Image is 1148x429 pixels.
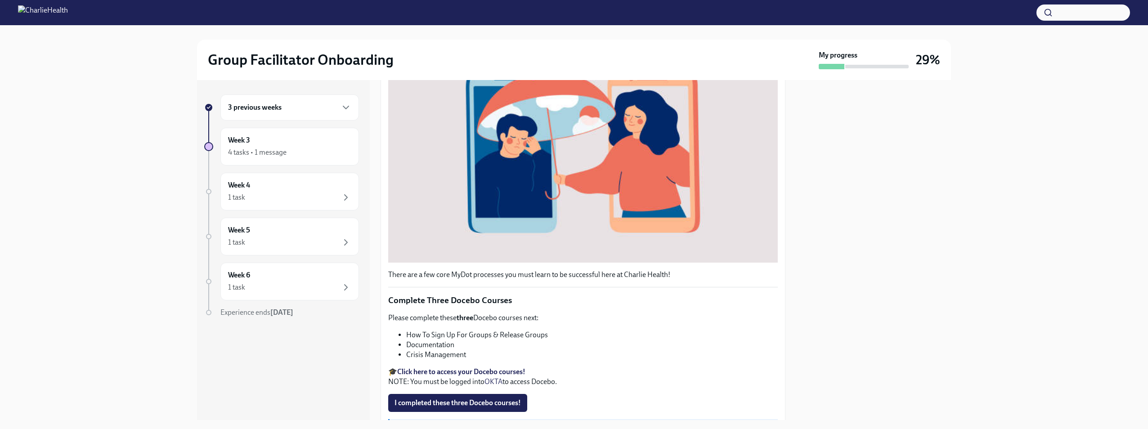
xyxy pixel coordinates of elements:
[228,135,250,145] h6: Week 3
[228,282,245,292] div: 1 task
[18,5,68,20] img: CharlieHealth
[406,340,778,350] li: Documentation
[388,3,778,262] button: Zoom image
[457,313,473,322] strong: three
[204,173,359,210] a: Week 41 task
[484,377,502,386] a: OKTA
[228,270,250,280] h6: Week 6
[388,313,778,323] p: Please complete these Docebo courses next:
[220,94,359,121] div: 3 previous weeks
[228,192,245,202] div: 1 task
[819,50,857,60] strong: My progress
[228,147,287,157] div: 4 tasks • 1 message
[397,367,525,376] a: Click here to access your Docebo courses!
[388,394,527,412] button: I completed these three Docebo courses!
[406,350,778,360] li: Crisis Management
[228,103,282,112] h6: 3 previous weeks
[228,180,250,190] h6: Week 4
[916,52,940,68] h3: 29%
[388,295,778,306] p: Complete Three Docebo Courses
[220,308,293,317] span: Experience ends
[270,308,293,317] strong: [DATE]
[388,367,778,387] p: 🎓 NOTE: You must be logged into to access Docebo.
[228,225,250,235] h6: Week 5
[204,128,359,165] a: Week 34 tasks • 1 message
[228,237,245,247] div: 1 task
[204,263,359,300] a: Week 61 task
[208,51,394,69] h2: Group Facilitator Onboarding
[204,218,359,255] a: Week 51 task
[395,398,521,407] span: I completed these three Docebo courses!
[388,270,778,280] p: There are a few core MyDot processes you must learn to be successful here at Charlie Health!
[406,330,778,340] li: How To Sign Up For Groups & Release Groups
